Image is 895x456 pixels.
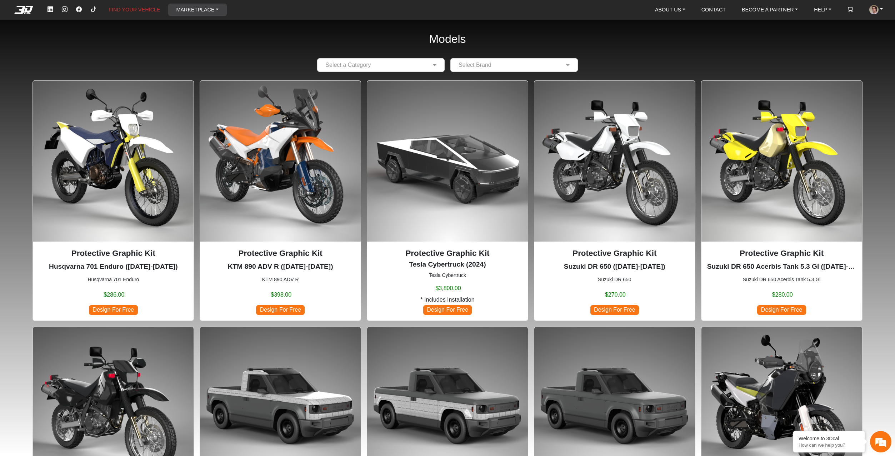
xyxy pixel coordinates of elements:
p: How can we help you? [799,442,859,448]
p: Tesla Cybertruck (2024) [373,259,522,270]
span: $398.00 [271,291,291,299]
span: $286.00 [104,291,124,299]
span: $3,800.00 [435,284,461,293]
span: $280.00 [772,291,793,299]
small: Husqvarna 701 Enduro [39,276,188,283]
span: Design For Free [423,305,472,315]
a: BECOME A PARTNER [739,4,801,16]
a: CONTACT [699,4,729,16]
div: Suzuki DR 650 [534,80,695,321]
a: HELP [811,4,834,16]
img: 701 Enduronull2016-2024 [33,81,194,242]
p: Protective Graphic Kit [373,247,522,259]
small: Suzuki DR 650 [540,276,689,283]
div: Welcome to 3Dcal [799,436,859,441]
p: Protective Graphic Kit [206,247,355,259]
a: MARKETPLACE [173,4,221,16]
div: KTM 890 ADV R [200,80,361,321]
h2: Models [429,23,466,55]
img: 890 ADV R null2023-2025 [200,81,361,242]
p: Husqvarna 701 Enduro (2016-2024) [39,262,188,272]
p: Protective Graphic Kit [707,247,856,259]
p: Protective Graphic Kit [540,247,689,259]
p: KTM 890 ADV R (2023-2025) [206,262,355,272]
small: Tesla Cybertruck [373,272,522,279]
span: Design For Free [757,305,806,315]
p: Protective Graphic Kit [39,247,188,259]
p: Suzuki DR 650 (1996-2024) [540,262,689,272]
span: Design For Free [89,305,137,315]
small: KTM 890 ADV R [206,276,355,283]
a: ABOUT US [652,4,688,16]
small: Suzuki DR 650 Acerbis Tank 5.3 Gl [707,276,856,283]
p: Suzuki DR 650 Acerbis Tank 5.3 Gl (1996-2024) [707,262,856,272]
span: Design For Free [590,305,639,315]
div: Suzuki DR 650 Acerbis Tank 5.3 Gl [701,80,862,321]
a: FIND YOUR VEHICLE [106,4,163,16]
img: Cybertrucknull2024 [367,81,528,242]
span: * Includes Installation [420,296,474,304]
img: DR 6501996-2024 [534,81,695,242]
div: Husqvarna 701 Enduro [32,80,194,321]
img: DR 650Acerbis Tank 5.3 Gl1996-2024 [701,81,862,242]
span: Design For Free [256,305,305,315]
span: $270.00 [605,291,626,299]
div: Tesla Cybertruck [367,80,528,321]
